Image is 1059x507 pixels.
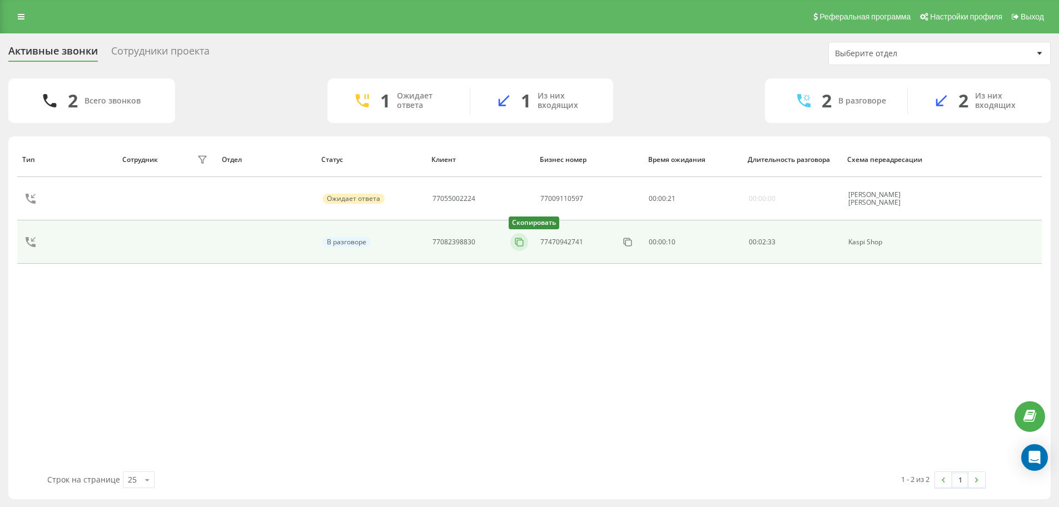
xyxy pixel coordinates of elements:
span: Реферальная программа [819,12,911,21]
div: 77082398830 [432,238,475,246]
div: Скопировать [509,216,559,229]
div: 77009110597 [540,195,583,203]
div: 1 [521,90,531,111]
div: 2 [68,90,78,111]
div: Время ожидания [648,156,737,164]
div: : : [749,238,775,246]
div: Всего звонков [84,96,141,106]
a: 1 [952,472,968,488]
span: 33 [768,237,775,247]
div: 1 [380,90,390,111]
div: Статус [321,156,421,164]
div: Клиент [431,156,529,164]
div: Из них входящих [975,91,1034,110]
div: 2 [958,90,968,111]
span: 02 [758,237,766,247]
span: 00 [658,194,666,203]
div: Тип [22,156,111,164]
div: Из них входящих [538,91,596,110]
span: 21 [668,194,675,203]
div: Выберите отдел [835,49,968,58]
div: Ожидает ответа [397,91,453,110]
div: Open Intercom Messenger [1021,444,1048,471]
div: 2 [822,90,832,111]
div: Бизнес номер [540,156,638,164]
div: [PERSON_NAME] [PERSON_NAME] [848,191,936,207]
span: 00 [649,194,657,203]
div: Отдел [222,156,311,164]
span: 00 [749,237,757,247]
div: : : [649,195,675,203]
div: Ожидает ответа [322,194,385,204]
span: Настройки профиля [930,12,1002,21]
div: В разговоре [322,237,371,247]
span: Строк на странице [47,474,120,485]
div: 1 - 2 из 2 [901,474,929,485]
div: Сотрудник [122,156,158,164]
div: Длительность разговора [748,156,837,164]
div: 00:00:00 [749,195,775,203]
span: Выход [1021,12,1044,21]
div: 25 [128,474,137,485]
div: Kaspi Shop [848,238,936,246]
div: 77055002224 [432,195,475,203]
div: Сотрудники проекта [111,45,210,62]
div: Активные звонки [8,45,98,62]
div: В разговоре [838,96,886,106]
div: Схема переадресации [847,156,937,164]
div: 00:00:10 [649,238,736,246]
div: 77470942741 [540,238,583,246]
